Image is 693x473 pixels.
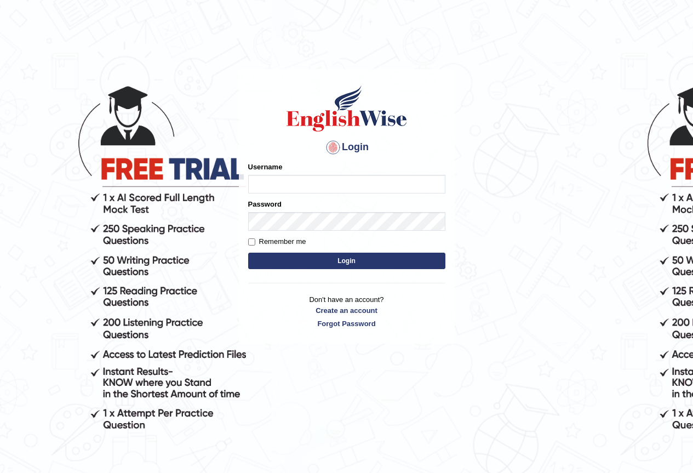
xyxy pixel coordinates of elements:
[248,305,445,316] a: Create an account
[248,318,445,329] a: Forgot Password
[248,139,445,156] h4: Login
[248,294,445,328] p: Don't have an account?
[284,84,409,133] img: Logo of English Wise sign in for intelligent practice with AI
[248,162,283,172] label: Username
[248,236,306,247] label: Remember me
[248,253,445,269] button: Login
[248,199,282,209] label: Password
[248,238,255,246] input: Remember me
